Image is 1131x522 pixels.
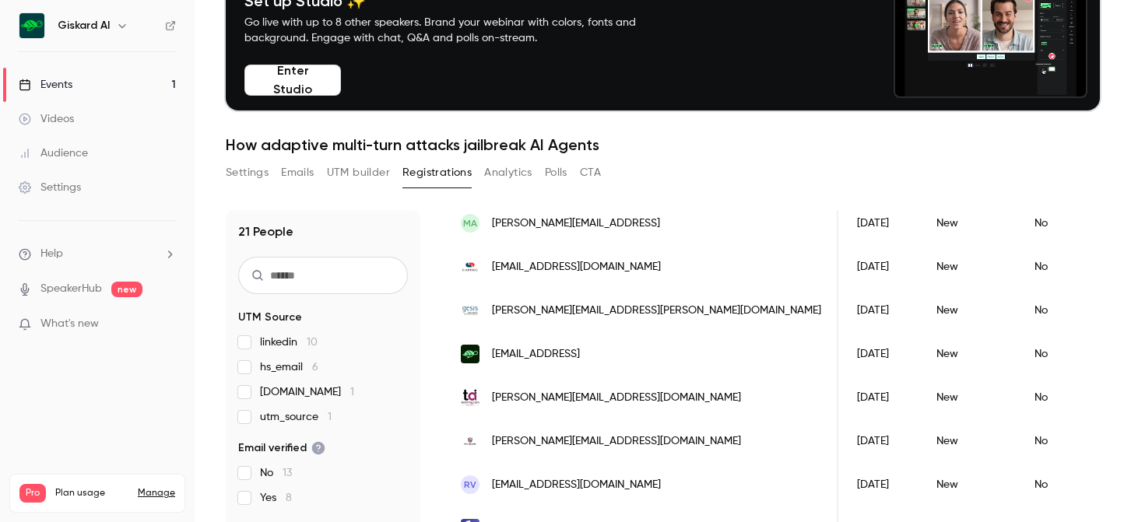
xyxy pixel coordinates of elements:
span: 1 [328,412,332,422]
div: New [921,245,1019,289]
span: Email verified [238,440,325,456]
div: Events [19,77,72,93]
button: Emails [281,160,314,185]
div: New [921,419,1019,463]
h1: 21 People [238,222,293,241]
button: Settings [226,160,269,185]
p: Go live with up to 8 other speakers. Brand your webinar with colors, fonts and background. Engage... [244,15,673,46]
span: 10 [307,337,318,348]
span: 13 [283,468,292,478]
button: CTA [580,160,601,185]
div: Settings [19,180,81,195]
span: No [260,465,292,481]
div: [DATE] [841,419,921,463]
div: No [1019,332,1098,376]
h6: Giskard AI [58,18,110,33]
span: [PERSON_NAME][EMAIL_ADDRESS][PERSON_NAME][DOMAIN_NAME] [492,303,821,319]
div: [DATE] [841,245,921,289]
span: hs_email [260,359,318,375]
img: testaing.com [461,388,479,407]
div: New [921,463,1019,506]
span: 6 [312,362,318,373]
span: MA [463,216,477,230]
span: [EMAIL_ADDRESS][DOMAIN_NAME] [492,259,661,275]
img: gesis.org [461,301,479,320]
img: Giskard AI [19,13,44,38]
div: [DATE] [841,289,921,332]
span: Yes [260,490,292,506]
span: [EMAIL_ADDRESS] [492,346,580,363]
span: Help [40,246,63,262]
span: [PERSON_NAME][EMAIL_ADDRESS][DOMAIN_NAME] [492,433,741,450]
span: Plan usage [55,487,128,499]
span: Pro [19,484,46,503]
div: No [1019,419,1098,463]
li: help-dropdown-opener [19,246,176,262]
button: Enter Studio [244,65,341,96]
img: giskard.ai [461,345,479,363]
div: No [1019,289,1098,332]
a: SpeakerHub [40,281,102,297]
div: Videos [19,111,74,127]
div: New [921,289,1019,332]
span: [PERSON_NAME][EMAIL_ADDRESS][DOMAIN_NAME] [492,390,741,406]
button: Polls [545,160,567,185]
div: New [921,332,1019,376]
div: No [1019,376,1098,419]
div: No [1019,463,1098,506]
span: 8 [286,492,292,503]
span: UTM Source [238,310,302,325]
button: UTM builder [327,160,390,185]
div: No [1019,245,1098,289]
div: [DATE] [841,332,921,376]
span: [EMAIL_ADDRESS][DOMAIN_NAME] [492,477,661,493]
div: [DATE] [841,376,921,419]
span: [DOMAIN_NAME] [260,384,354,400]
img: securado.net [461,432,479,450]
div: Audience [19,145,88,161]
img: capitecbank.co.za [461,257,479,276]
div: No [1019,201,1098,245]
div: New [921,376,1019,419]
div: [DATE] [841,201,921,245]
span: linkedin [260,335,318,350]
div: New [921,201,1019,245]
span: What's new [40,316,99,332]
span: utm_source [260,409,332,425]
span: new [111,282,142,297]
span: RV [464,478,476,492]
iframe: Noticeable Trigger [157,317,176,331]
h1: How adaptive multi-turn attacks jailbreak AI Agents [226,135,1100,154]
span: 1 [350,387,354,398]
span: [PERSON_NAME][EMAIL_ADDRESS] [492,215,660,232]
div: [DATE] [841,463,921,506]
a: Manage [138,487,175,499]
button: Analytics [484,160,532,185]
button: Registrations [402,160,472,185]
